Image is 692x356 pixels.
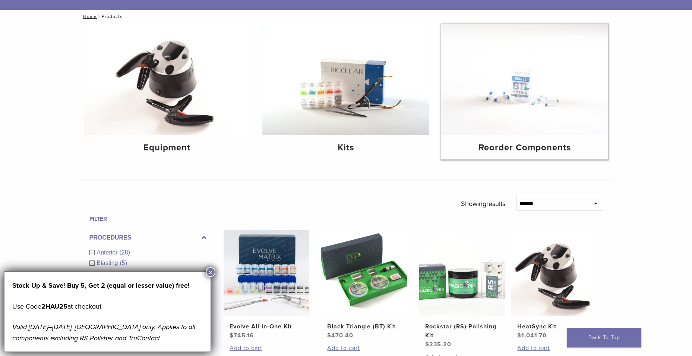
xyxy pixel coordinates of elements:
a: Add to cart: “Black Triangle (BT) Kit” [327,344,401,353]
h4: Filter [89,215,206,224]
h4: Equipment [90,141,245,154]
p: Use Code at checkout [12,301,203,312]
h2: Rockstar (RS) Polishing Kit [425,322,499,340]
a: Back To Top [567,328,641,347]
img: Evolve All-in-One Kit [224,230,309,316]
label: Procedures [89,233,206,242]
bdi: 745.16 [230,332,254,339]
a: Add to cart: “HeatSync Kit” [517,344,591,353]
span: (28) [120,249,130,256]
img: Black Triangle (BT) Kit [321,230,407,316]
img: Rockstar (RS) Polishing Kit [419,230,505,316]
img: Equipment [84,24,251,135]
h4: Reorder Components [447,141,602,154]
span: Anterior [97,249,120,256]
a: Reorder Components [441,24,608,159]
img: Reorder Components [441,24,608,135]
a: Black Triangle (BT) KitBlack Triangle (BT) Kit $470.40 [321,230,408,340]
img: HeatSync Kit [511,230,597,316]
span: $ [517,332,521,339]
bdi: 1,041.70 [517,332,547,339]
a: Kits [262,24,429,159]
h4: Kits [268,141,423,154]
bdi: 235.20 [425,341,451,348]
strong: 2HAU25 [41,302,67,310]
button: Close [206,267,215,277]
span: Heating [97,270,119,277]
span: (5) [120,260,127,266]
a: Rockstar (RS) Polishing KitRockstar (RS) Polishing Kit $235.20 [419,230,506,349]
span: / [97,15,102,18]
span: $ [327,332,331,339]
a: Equipment [84,24,251,159]
p: Showing results [461,196,505,212]
a: HeatSync KitHeatSync Kit $1,041.70 [511,230,598,340]
h2: Evolve All-in-One Kit [230,322,303,331]
h2: HeatSync Kit [517,322,591,331]
span: (2) [119,270,127,277]
h2: Black Triangle (BT) Kit [327,322,401,331]
span: Blasting [97,260,120,266]
a: Evolve All-in-One KitEvolve All-in-One Kit $745.16 [223,230,310,340]
span: $ [230,332,234,339]
img: Kits [262,24,429,135]
strong: Stock Up & Save! Buy 5, Get 2 (equal or lesser value) free! [12,281,190,290]
a: Home [81,14,97,19]
bdi: 470.40 [327,332,353,339]
nav: Products [78,10,614,23]
a: Add to cart: “Evolve All-in-One Kit” [230,344,303,353]
em: Valid [DATE]–[DATE], [GEOGRAPHIC_DATA] only. Applies to all components excluding RS Polisher and ... [12,323,195,342]
span: $ [425,341,429,348]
